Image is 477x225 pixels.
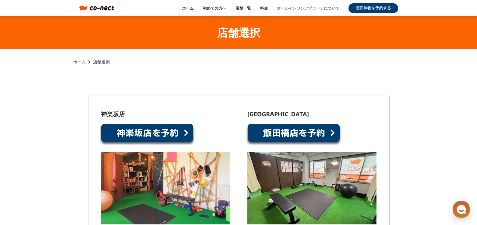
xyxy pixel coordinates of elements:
[86,58,93,65] i: keyboard_arrow_right
[78,175,116,190] a: 設定
[93,184,100,189] span: 設定
[277,5,339,11] a: オールインワンアプローチについて
[348,3,398,13] a: 初回体験を予約する
[247,111,309,117] p: [GEOGRAPHIC_DATA]
[260,5,268,11] a: 料金
[217,25,260,40] h1: 店舗選択
[235,5,251,11] a: 店舗一覧
[51,184,66,189] span: チャット
[182,5,194,11] a: ホーム
[73,59,86,65] a: ホーム
[2,175,40,190] a: ホーム
[101,111,125,117] p: 神楽坂店
[203,5,226,11] a: 初めての方へ
[93,59,110,65] p: 店舗選択
[40,175,78,190] a: チャット
[15,184,26,189] span: ホーム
